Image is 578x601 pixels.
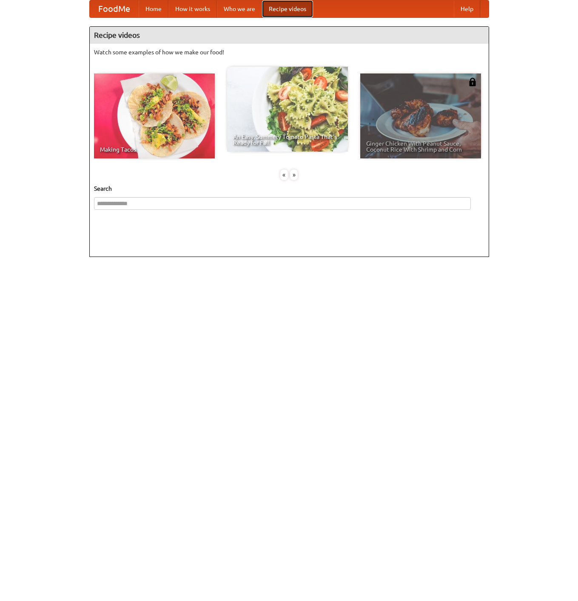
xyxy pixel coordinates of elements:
a: An Easy, Summery Tomato Pasta That's Ready for Fall [227,67,348,152]
a: Help [454,0,480,17]
a: FoodMe [90,0,139,17]
a: How it works [168,0,217,17]
span: An Easy, Summery Tomato Pasta That's Ready for Fall [233,134,342,146]
p: Watch some examples of how we make our food! [94,48,484,56]
div: » [290,169,298,180]
div: « [280,169,288,180]
a: Recipe videos [262,0,313,17]
h4: Recipe videos [90,27,489,44]
h5: Search [94,184,484,193]
a: Home [139,0,168,17]
a: Making Tacos [94,73,215,158]
img: 483408.png [468,78,477,86]
a: Who we are [217,0,262,17]
span: Making Tacos [100,147,209,152]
